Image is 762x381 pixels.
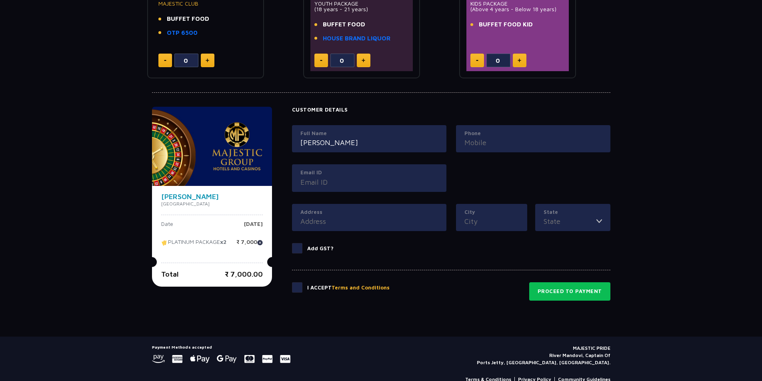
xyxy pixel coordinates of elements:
[307,284,390,292] p: I Accept
[479,20,533,29] span: BUFFET FOOD KID
[362,58,365,62] img: plus
[236,239,263,251] p: ₹ 7,000
[161,269,179,279] p: Total
[320,60,322,61] img: minus
[544,216,596,227] input: State
[470,1,565,6] p: KIDS PACKAGE
[206,58,209,62] img: plus
[323,20,365,29] span: BUFFET FOOD
[314,6,409,12] p: (18 years - 21 years)
[225,269,263,279] p: ₹ 7,000.00
[161,193,263,200] h4: [PERSON_NAME]
[167,14,209,24] span: BUFFET FOOD
[300,169,438,177] label: Email ID
[529,282,610,301] button: Proceed to Payment
[596,216,602,227] img: toggler icon
[332,284,390,292] button: Terms and Conditions
[477,345,610,366] p: MAJESTIC PRIDE River Mandovi, Captain Of Ports Jetty, [GEOGRAPHIC_DATA], [GEOGRAPHIC_DATA].
[152,345,290,349] h5: Payment Methods accepted
[307,245,334,253] p: Add GST?
[300,216,438,227] input: Address
[518,58,521,62] img: plus
[292,107,610,113] h4: Customer Details
[476,60,478,61] img: minus
[161,221,173,233] p: Date
[464,130,602,138] label: Phone
[244,221,263,233] p: [DATE]
[164,60,166,61] img: minus
[300,137,438,148] input: Full Name
[323,34,390,43] a: HOUSE BRAND LIQUOR
[220,239,226,245] strong: x2
[152,107,272,186] img: majesticPride-banner
[300,130,438,138] label: Full Name
[544,208,602,216] label: State
[464,137,602,148] input: Mobile
[158,1,253,6] p: MAJESTIC CLUB
[161,239,226,251] p: PLATINUM PACKAGE
[470,6,565,12] p: (Above 4 years - Below 18 years)
[314,1,409,6] p: YOUTH PACKAGE
[300,208,438,216] label: Address
[161,200,263,207] p: [GEOGRAPHIC_DATA]
[300,177,438,188] input: Email ID
[464,216,519,227] input: City
[167,28,198,38] a: OTP 6500
[464,208,519,216] label: City
[161,239,168,246] img: tikcet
